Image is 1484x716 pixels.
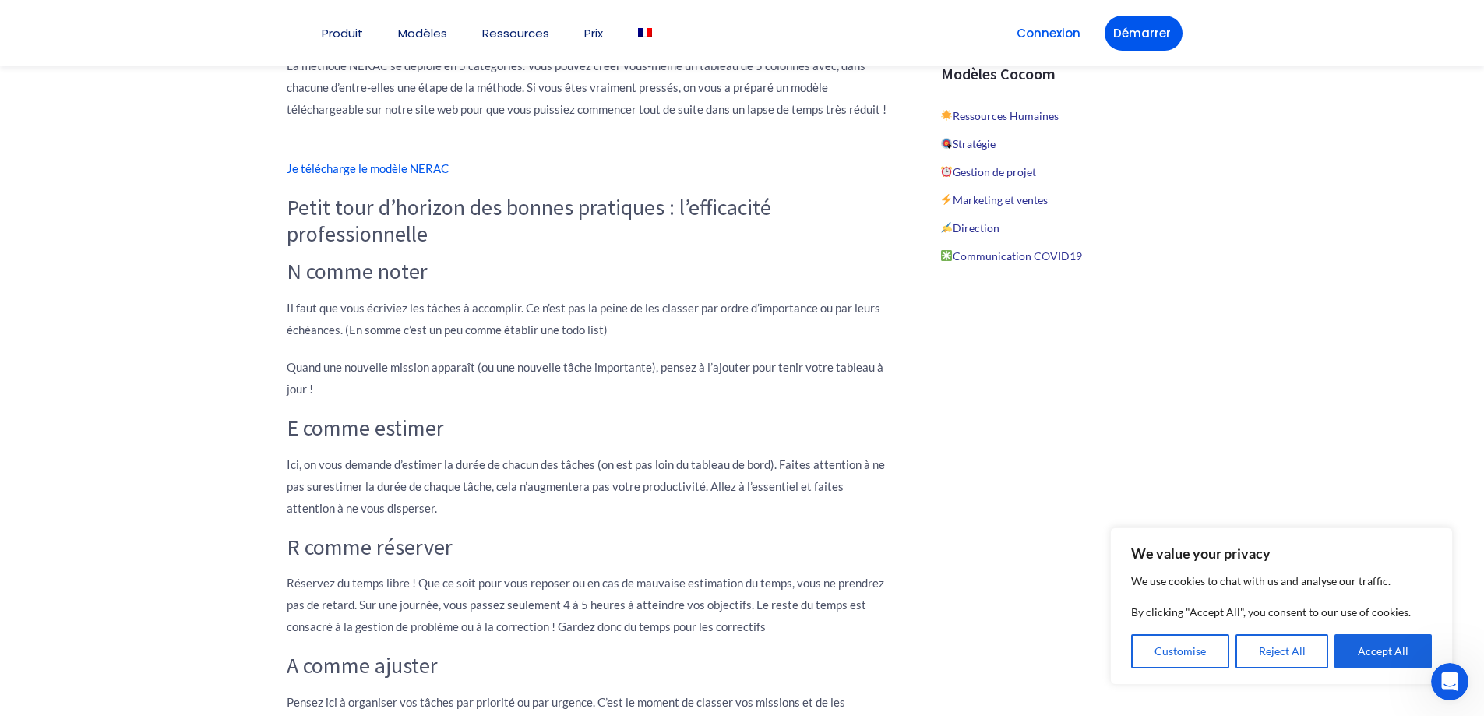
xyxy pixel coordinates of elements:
a: Démarrer [1105,16,1183,51]
a: Je télécharge le modèle NERAC [287,161,449,175]
img: Français [638,28,652,37]
p: Il faut que vous écriviez les tâches à accomplir. Ce n’est pas la peine de les classer par ordre ... [287,297,887,340]
p: We value your privacy [1131,544,1432,563]
img: ⏰ [941,166,952,177]
p: We use cookies to chat with us and analyse our traffic. [1131,572,1432,591]
a: Gestion de projet [941,165,1037,178]
a: Modèles [398,27,447,39]
p: Réservez du temps libre ! Que ce soit pour vous reposer ou en cas de mauvaise estimation du temps... [287,572,887,637]
a: Produit [322,27,363,39]
h3: Modèles Cocoom [941,65,1198,83]
a: Ressources [482,27,549,39]
b: R comme réserver [287,533,453,561]
img: 🌟 [941,110,952,121]
a: Marketing et ventes [941,193,1049,206]
img: ⚡️ [941,194,952,205]
b: N comme noter [287,257,428,285]
p: Quand une nouvelle mission apparaît (ou une nouvelle tâche importante), pensez à l’ajouter pour t... [287,356,887,400]
button: Accept All [1334,634,1432,668]
img: ✍️ [941,222,952,233]
a: Connexion [1008,16,1089,51]
a: Stratégie [941,137,996,150]
button: Customise [1131,634,1229,668]
a: Communication COVID19 [941,249,1083,263]
p: La méthode NERAC se déploie en 5 catégories. Vous pouvez créer vous-même un tableau de 5 colonnes... [287,55,887,120]
b: A comme ajuster [287,651,438,679]
b: E comme estimer [287,414,444,442]
img: ✳️ [941,250,952,261]
button: Reject All [1235,634,1329,668]
b: Petit tour d’horizon des bonnes pratiques : l’efficacité professionnelle [287,193,771,248]
p: Ici, on vous demande d’estimer la durée de chacun des tâches (on est pas loin du tableau de bord)... [287,453,887,519]
a: Prix [584,27,603,39]
a: Direction [941,221,1000,235]
p: By clicking "Accept All", you consent to our use of cookies. [1131,603,1432,622]
iframe: Intercom live chat [1431,663,1468,700]
a: Ressources Humaines [941,109,1059,122]
img: 🎯 [941,138,952,149]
